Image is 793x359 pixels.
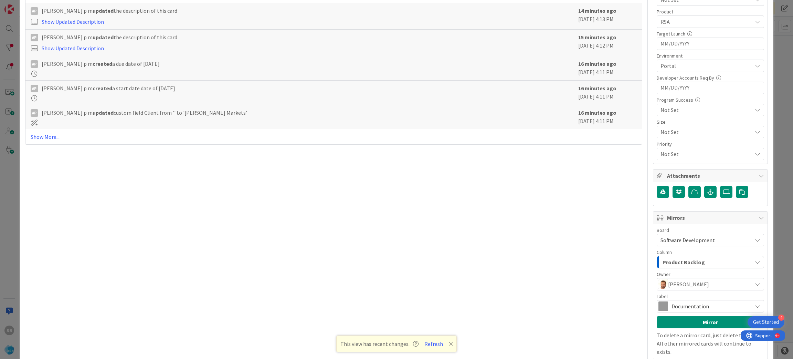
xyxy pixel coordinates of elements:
b: updated [93,7,114,14]
span: Not Set [660,149,749,159]
span: [PERSON_NAME] p m a due date of [DATE] [42,60,160,68]
span: Not Set [660,127,749,137]
span: [PERSON_NAME] p m custom field Client from '' to '[PERSON_NAME] Markets' [42,109,247,117]
p: To delete a mirror card, just delete the card. All other mirrored cards will continue to exists. [657,331,764,356]
a: Show Updated Description [42,18,104,25]
div: Program Success [657,98,764,102]
button: Product Backlog [657,256,764,268]
div: Priority [657,142,764,146]
div: Target Launch [657,31,764,36]
span: Not Set [660,106,752,114]
div: [DATE] 4:11 PM [578,109,637,126]
div: [DATE] 4:11 PM [578,60,637,77]
b: updated [93,34,114,41]
img: AS [658,279,668,289]
div: 4 [778,315,784,321]
span: Column [657,250,672,255]
input: MM/DD/YYYY [660,38,760,50]
span: [PERSON_NAME] p m the description of this card [42,33,177,41]
div: [DATE] 4:12 PM [578,33,637,52]
span: RSA [660,18,752,26]
span: Mirrors [667,214,755,222]
div: Environment [657,53,764,58]
b: 16 minutes ago [578,60,616,67]
div: [DATE] 4:11 PM [578,84,637,101]
b: 14 minutes ago [578,7,616,14]
div: Product [657,9,764,14]
a: Show Updated Description [42,45,104,52]
span: Board [657,228,669,233]
div: Open Get Started checklist, remaining modules: 4 [748,316,784,328]
span: Software Development [660,237,715,244]
div: Ap [31,109,38,117]
b: updated [93,109,114,116]
div: Size [657,120,764,124]
span: Documentation [672,301,749,311]
b: 16 minutes ago [578,109,616,116]
div: Get Started [753,319,779,326]
b: 15 minutes ago [578,34,616,41]
span: Product Backlog [663,258,705,267]
a: Show More... [31,133,637,141]
div: 9+ [35,3,38,8]
b: 16 minutes ago [578,85,616,92]
b: created [93,60,112,67]
span: Portal [660,62,752,70]
div: Ap [31,7,38,15]
span: [PERSON_NAME] [668,280,709,288]
div: Ap [31,60,38,68]
div: Developer Accounts Req By [657,75,764,80]
span: Support [14,1,31,9]
b: created [93,85,112,92]
button: Refresh [422,339,445,348]
span: Attachments [667,172,755,180]
input: MM/DD/YYYY [660,82,760,94]
span: Label [657,294,668,299]
button: Mirror [657,316,764,328]
span: [PERSON_NAME] p m the description of this card [42,7,177,15]
span: This view has recent changes. [340,340,419,348]
span: [PERSON_NAME] p m a start date date of [DATE] [42,84,175,92]
div: [DATE] 4:13 PM [578,7,637,26]
div: Ap [31,34,38,41]
span: Owner [657,272,670,277]
div: Ap [31,85,38,92]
